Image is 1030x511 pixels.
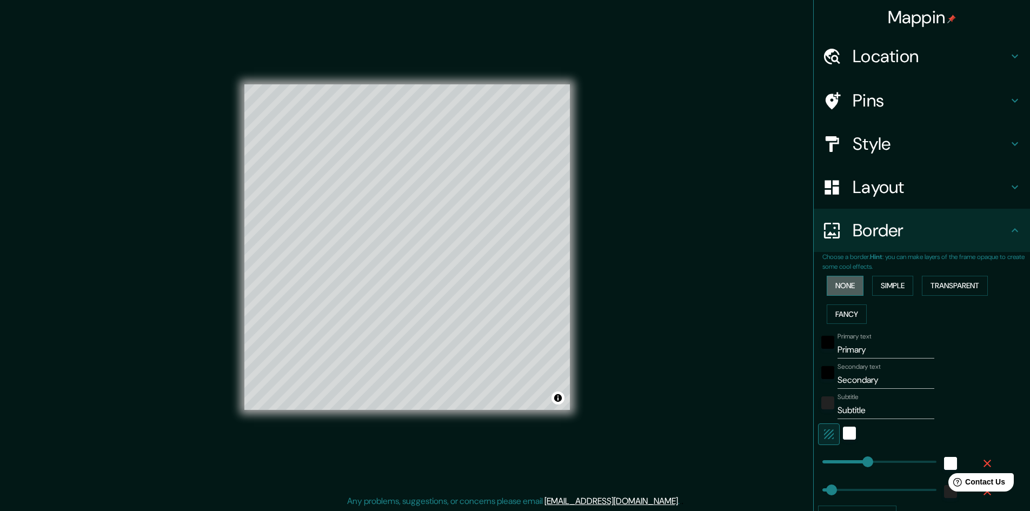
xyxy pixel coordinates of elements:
p: Any problems, suggestions, or concerns please email . [347,495,680,508]
button: color-222222 [821,396,834,409]
button: Transparent [922,276,988,296]
h4: Pins [853,90,1008,111]
div: Layout [814,165,1030,209]
h4: Border [853,220,1008,241]
button: Simple [872,276,913,296]
button: white [843,427,856,440]
h4: Location [853,45,1008,67]
button: white [944,457,957,470]
button: black [821,336,834,349]
div: . [680,495,681,508]
div: Style [814,122,1030,165]
h4: Mappin [888,6,956,28]
b: Hint [870,253,882,261]
p: Choose a border. : you can make layers of the frame opaque to create some cool effects. [822,252,1030,271]
img: pin-icon.png [947,15,956,23]
iframe: Help widget launcher [934,469,1018,499]
div: Pins [814,79,1030,122]
div: Location [814,35,1030,78]
label: Primary text [838,332,871,341]
div: . [681,495,683,508]
h4: Style [853,133,1008,155]
label: Secondary text [838,362,881,371]
button: Toggle attribution [551,391,564,404]
button: Fancy [827,304,867,324]
button: None [827,276,863,296]
div: Border [814,209,1030,252]
button: black [821,366,834,379]
a: [EMAIL_ADDRESS][DOMAIN_NAME] [544,495,678,507]
h4: Layout [853,176,1008,198]
label: Subtitle [838,393,859,402]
